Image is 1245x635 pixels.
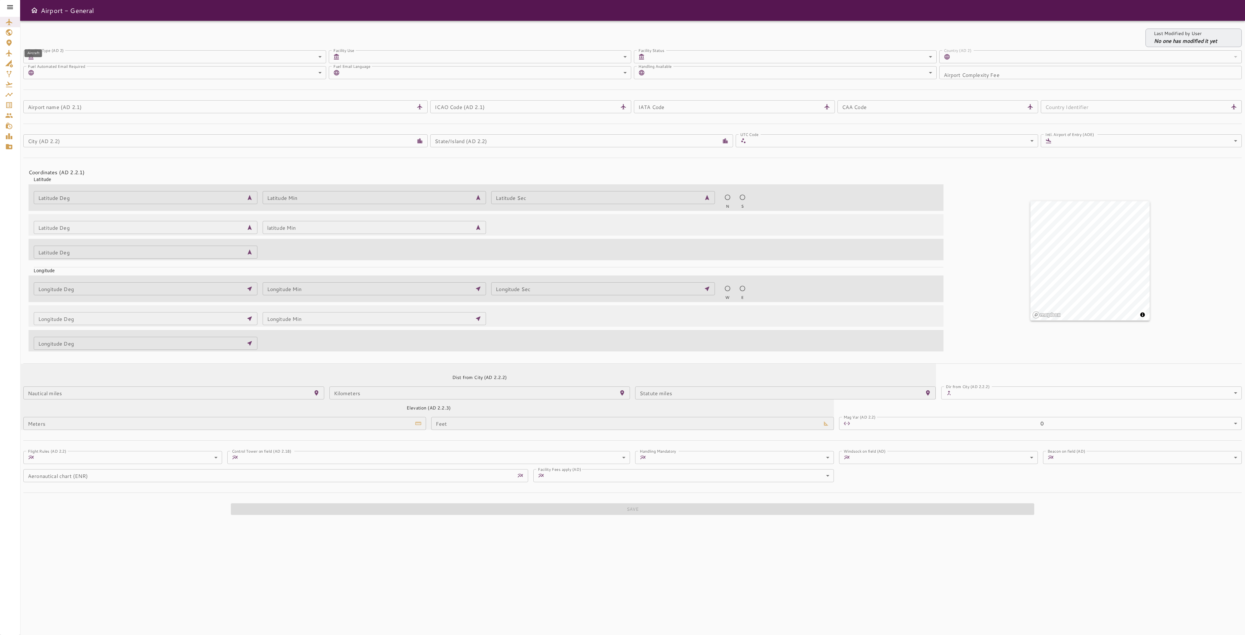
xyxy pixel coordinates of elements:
[944,47,972,53] label: Country (AD 2)
[946,384,990,389] label: Dir from City (AD 2.2.2)
[28,4,41,17] button: Open drawer
[740,131,758,137] label: UTC Code
[1054,134,1242,147] div: ​
[725,295,729,300] span: W
[1030,201,1150,321] canvas: Map
[28,63,85,69] label: Fuel Automated Email Required
[41,5,94,16] h6: Airport - General
[1154,30,1217,37] p: Last Modified by User
[640,448,676,454] label: Handling Mandatory
[333,63,371,69] label: Fuel Email Language
[25,49,42,57] div: Aircraft
[452,374,507,381] h6: Dist from City (AD 2.2.2)
[407,405,451,412] h6: Elevation (AD 2.2.3)
[844,448,886,454] label: Windsock on field (AD)
[28,448,66,454] label: Flight Rules (AD 2.2)
[1154,37,1217,45] p: No one has modified it yet
[29,262,943,274] div: Longitude
[232,448,291,454] label: Control Tower on field (AD 2.18)
[28,47,64,53] label: Facility Type (AD 2)
[726,203,729,209] span: N
[29,168,938,176] h4: Coordinates (AD 2.2.1)
[638,63,672,69] label: Handling Available
[333,47,354,53] label: Facility Use
[29,171,943,183] div: Latitude
[853,417,1242,430] div: 0
[638,47,664,53] label: Facility Status
[1032,311,1061,319] a: Mapbox logo
[1048,448,1085,454] label: Beacon on field (AD)
[1139,311,1146,319] button: Toggle attribution
[1045,131,1094,137] label: Intl. Airport of Entry (AOE)
[741,203,744,209] span: S
[844,414,876,420] label: Mag Var (AD 2.2)
[741,295,744,300] span: E
[538,466,581,472] label: Facility Fees apply (AD)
